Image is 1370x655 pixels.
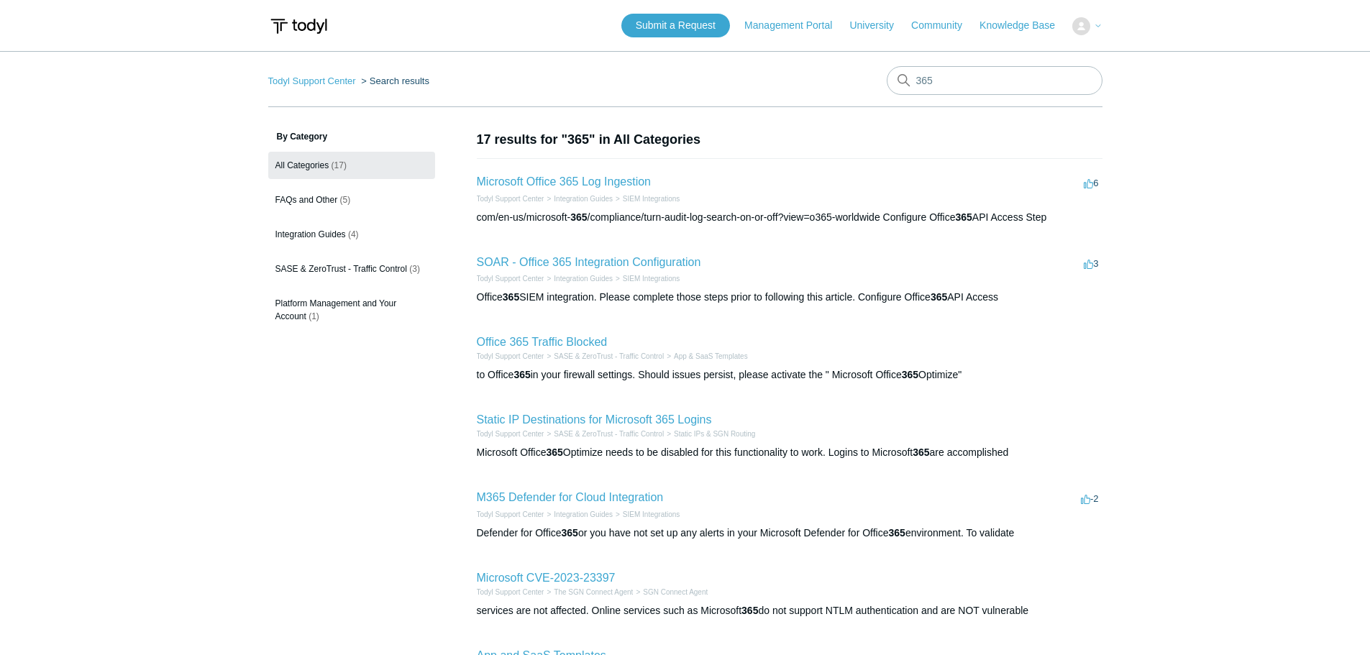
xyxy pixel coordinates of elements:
a: The SGN Connect Agent [554,588,633,596]
span: FAQs and Other [275,195,338,205]
li: Integration Guides [544,273,613,284]
li: SIEM Integrations [613,273,680,284]
a: All Categories (17) [268,152,435,179]
a: Todyl Support Center [477,275,544,283]
a: Integration Guides [554,195,613,203]
span: 3 [1084,258,1098,269]
div: Office SIEM integration. Please complete those steps prior to following this article. Configure O... [477,290,1102,305]
li: Todyl Support Center [477,429,544,439]
em: 365 [741,605,758,616]
a: Community [911,18,977,33]
li: Todyl Support Center [477,509,544,520]
span: -2 [1081,493,1099,504]
li: Todyl Support Center [268,75,359,86]
a: SIEM Integrations [623,195,680,203]
a: University [849,18,908,33]
li: SASE & ZeroTrust - Traffic Control [544,429,664,439]
li: The SGN Connect Agent [544,587,633,597]
a: Office 365 Traffic Blocked [477,336,608,348]
li: Todyl Support Center [477,193,544,204]
div: services are not affected. Online services such as Microsoft do not support NTLM authentication a... [477,603,1102,618]
li: SIEM Integrations [613,193,680,204]
em: 365 [513,369,530,380]
li: App & SaaS Templates [664,351,748,362]
em: 365 [955,211,972,223]
li: Todyl Support Center [477,587,544,597]
li: Static IPs & SGN Routing [664,429,755,439]
div: to Office in your firewall settings. Should issues persist, please activate the " Microsoft Offic... [477,367,1102,383]
em: 365 [931,291,947,303]
li: Todyl Support Center [477,351,544,362]
a: Todyl Support Center [477,510,544,518]
span: (1) [309,311,319,321]
a: FAQs and Other (5) [268,186,435,214]
a: Platform Management and Your Account (1) [268,290,435,330]
a: Todyl Support Center [477,588,544,596]
span: 6 [1084,178,1098,188]
a: Microsoft CVE-2023-23397 [477,572,616,584]
li: Todyl Support Center [477,273,544,284]
a: Knowledge Base [979,18,1069,33]
li: Integration Guides [544,509,613,520]
span: SASE & ZeroTrust - Traffic Control [275,264,407,274]
img: Todyl Support Center Help Center home page [268,13,329,40]
a: SOAR - Office 365 Integration Configuration [477,256,701,268]
em: 365 [902,369,918,380]
a: Static IP Destinations for Microsoft 365 Logins [477,413,712,426]
a: Static IPs & SGN Routing [674,430,755,438]
li: SIEM Integrations [613,509,680,520]
span: (4) [348,229,359,239]
em: 365 [562,527,578,539]
a: Todyl Support Center [477,195,544,203]
span: All Categories [275,160,329,170]
div: com/en-us/microsoft- /compliance/turn-audit-log-search-on-or-off?view=o365-worldwide Configure Of... [477,210,1102,225]
span: (3) [409,264,420,274]
a: SGN Connect Agent [643,588,708,596]
a: Integration Guides (4) [268,221,435,248]
li: SASE & ZeroTrust - Traffic Control [544,351,664,362]
span: Integration Guides [275,229,346,239]
li: SGN Connect Agent [633,587,708,597]
a: Integration Guides [554,510,613,518]
a: Submit a Request [621,14,730,37]
span: (17) [332,160,347,170]
li: Search results [358,75,429,86]
em: 365 [889,527,905,539]
a: Management Portal [744,18,846,33]
li: Integration Guides [544,193,613,204]
a: SASE & ZeroTrust - Traffic Control [554,430,664,438]
a: Todyl Support Center [477,430,544,438]
a: App & SaaS Templates [674,352,748,360]
em: 365 [913,446,929,458]
a: Todyl Support Center [268,75,356,86]
em: 365 [503,291,519,303]
a: Microsoft Office 365 Log Ingestion [477,175,652,188]
em: 365 [570,211,587,223]
a: M365 Defender for Cloud Integration [477,491,664,503]
span: (5) [340,195,351,205]
a: SIEM Integrations [623,275,680,283]
span: Platform Management and Your Account [275,298,397,321]
a: Todyl Support Center [477,352,544,360]
h3: By Category [268,130,435,143]
a: Integration Guides [554,275,613,283]
div: Microsoft Office Optimize needs to be disabled for this functionality to work. Logins to Microsof... [477,445,1102,460]
h1: 17 results for "365" in All Categories [477,130,1102,150]
em: 365 [547,446,563,458]
a: SIEM Integrations [623,510,680,518]
div: Defender for Office or you have not set up any alerts in your Microsoft Defender for Office envir... [477,526,1102,541]
a: SASE & ZeroTrust - Traffic Control (3) [268,255,435,283]
input: Search [887,66,1102,95]
a: SASE & ZeroTrust - Traffic Control [554,352,664,360]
